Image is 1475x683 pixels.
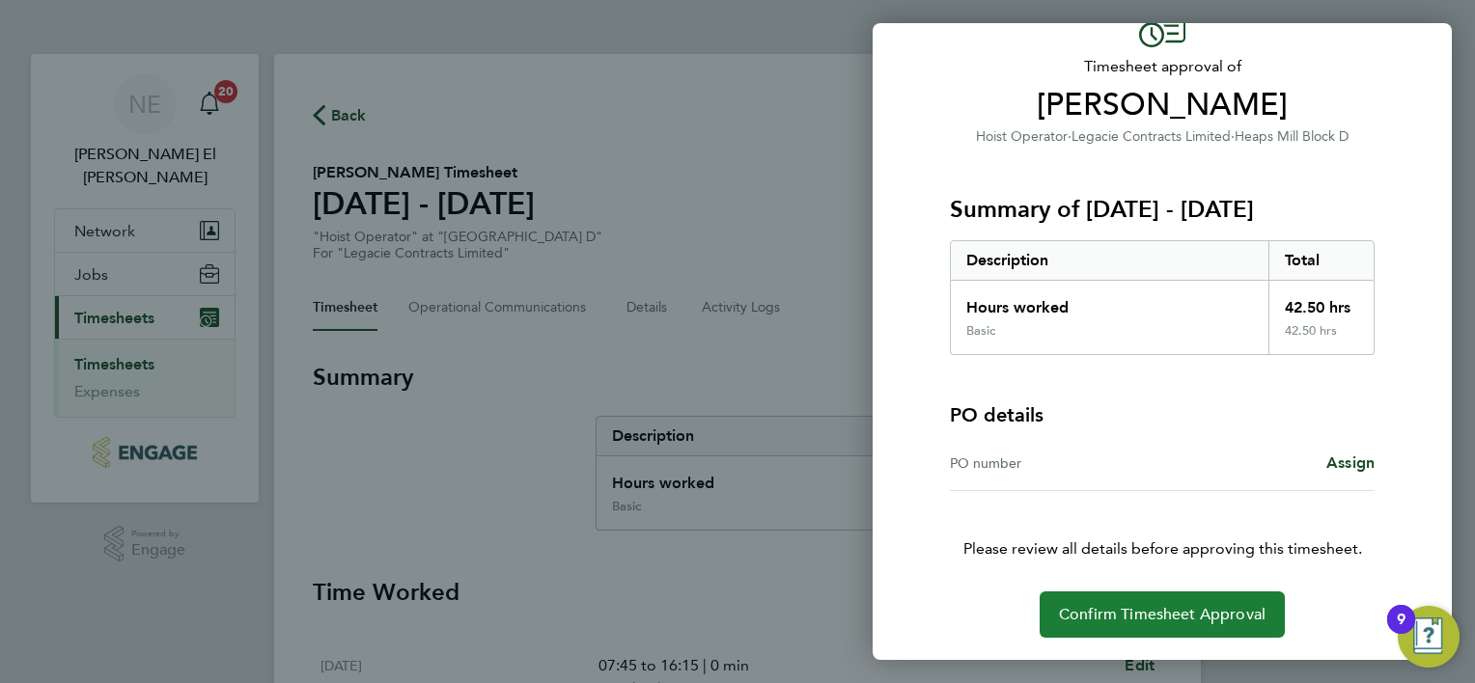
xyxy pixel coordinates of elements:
span: Timesheet approval of [950,55,1375,78]
span: Legacie Contracts Limited [1071,128,1231,145]
span: · [1231,128,1235,145]
button: Open Resource Center, 9 new notifications [1398,606,1460,668]
div: Summary of 22 - 28 Sep 2025 [950,240,1375,355]
span: · [1068,128,1071,145]
button: Confirm Timesheet Approval [1040,591,1285,638]
div: Total [1268,241,1375,280]
span: Hoist Operator [976,128,1068,145]
h4: PO details [950,401,1044,428]
h3: Summary of [DATE] - [DATE] [950,194,1375,225]
div: Basic [966,323,995,339]
div: 42.50 hrs [1268,281,1375,323]
p: Please review all details before approving this timesheet. [927,491,1398,560]
span: Heaps Mill Block D [1235,128,1349,145]
span: Confirm Timesheet Approval [1059,605,1266,624]
div: 42.50 hrs [1268,323,1375,354]
div: PO number [950,451,1162,475]
span: Assign [1326,453,1375,472]
span: [PERSON_NAME] [950,86,1375,124]
a: Assign [1326,451,1375,475]
div: Description [951,241,1268,280]
div: 9 [1397,619,1405,644]
div: Hours worked [951,281,1268,323]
